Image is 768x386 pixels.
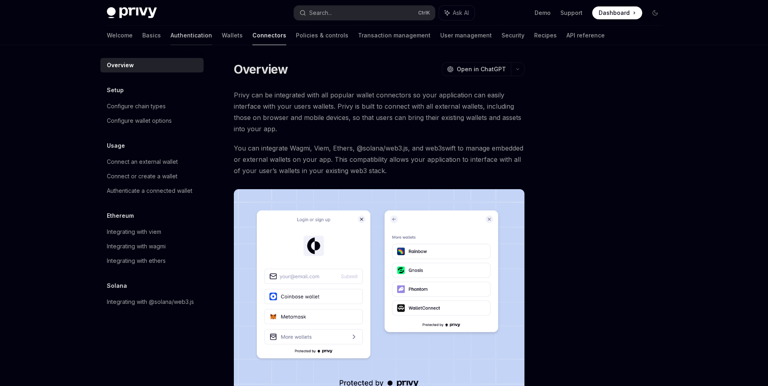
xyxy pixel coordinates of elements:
[107,297,194,307] div: Integrating with @solana/web3.js
[234,142,524,176] span: You can integrate Wagmi, Viem, Ethers, @solana/web3.js, and web3swift to manage embedded or exter...
[457,65,506,73] span: Open in ChatGPT
[142,26,161,45] a: Basics
[100,184,204,198] a: Authenticate a connected wallet
[107,157,178,167] div: Connect an external wallet
[440,26,492,45] a: User management
[100,99,204,114] a: Configure chain types
[534,26,557,45] a: Recipes
[107,26,133,45] a: Welcome
[222,26,243,45] a: Wallets
[294,6,435,20] button: Search...CtrlK
[171,26,212,45] a: Authentication
[358,26,431,45] a: Transaction management
[535,9,551,17] a: Demo
[107,256,166,266] div: Integrating with ethers
[453,9,469,17] span: Ask AI
[107,60,134,70] div: Overview
[100,225,204,239] a: Integrating with viem
[107,211,134,221] h5: Ethereum
[566,26,605,45] a: API reference
[296,26,348,45] a: Policies & controls
[234,62,288,76] h1: Overview
[442,62,511,76] button: Open in ChatGPT
[599,9,630,17] span: Dashboard
[439,6,475,20] button: Ask AI
[100,239,204,254] a: Integrating with wagmi
[649,6,662,19] button: Toggle dark mode
[107,186,192,196] div: Authenticate a connected wallet
[107,101,166,111] div: Configure chain types
[252,26,286,45] a: Connectors
[309,8,332,18] div: Search...
[100,254,204,268] a: Integrating with ethers
[107,85,124,95] h5: Setup
[560,9,583,17] a: Support
[100,155,204,169] a: Connect an external wallet
[107,281,127,291] h5: Solana
[234,89,524,134] span: Privy can be integrated with all popular wallet connectors so your application can easily interfa...
[107,116,172,126] div: Configure wallet options
[100,58,204,72] a: Overview
[107,242,166,251] div: Integrating with wagmi
[502,26,524,45] a: Security
[100,169,204,184] a: Connect or create a wallet
[107,7,157,19] img: dark logo
[107,141,125,151] h5: Usage
[100,295,204,309] a: Integrating with @solana/web3.js
[592,6,642,19] a: Dashboard
[418,10,430,16] span: Ctrl K
[107,171,177,181] div: Connect or create a wallet
[107,227,161,237] div: Integrating with viem
[100,114,204,128] a: Configure wallet options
